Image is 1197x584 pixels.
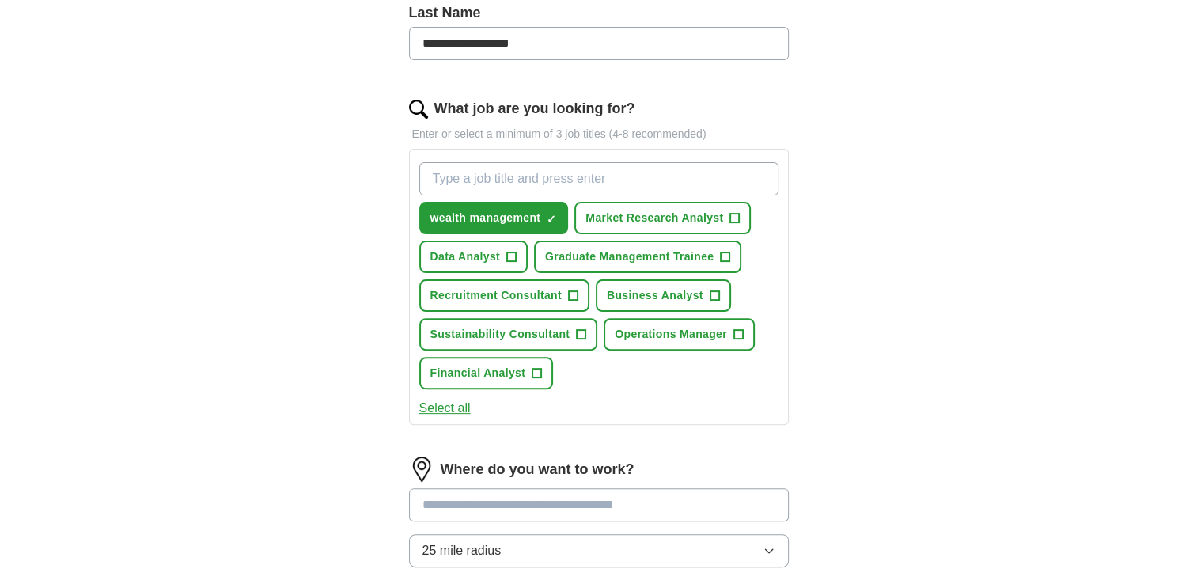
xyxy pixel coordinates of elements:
button: Market Research Analyst [574,202,751,234]
img: location.png [409,457,434,482]
button: Operations Manager [604,318,755,351]
img: search.png [409,100,428,119]
span: Sustainability Consultant [430,326,570,343]
button: Financial Analyst [419,357,554,389]
label: Where do you want to work? [441,459,634,480]
span: Graduate Management Trainee [545,248,714,265]
span: wealth management [430,210,541,226]
button: Sustainability Consultant [419,318,598,351]
span: ✓ [547,213,556,226]
button: Graduate Management Trainee [534,241,741,273]
button: Business Analyst [596,279,731,312]
input: Type a job title and press enter [419,162,778,195]
span: Financial Analyst [430,365,526,381]
label: Last Name [409,2,789,24]
button: Data Analyst [419,241,528,273]
span: Market Research Analyst [585,210,723,226]
span: Operations Manager [615,326,727,343]
span: Business Analyst [607,287,703,304]
span: Data Analyst [430,248,501,265]
button: wealth management✓ [419,202,569,234]
span: 25 mile radius [422,541,502,560]
button: Select all [419,399,471,418]
label: What job are you looking for? [434,98,635,119]
p: Enter or select a minimum of 3 job titles (4-8 recommended) [409,126,789,142]
span: Recruitment Consultant [430,287,562,304]
button: 25 mile radius [409,534,789,567]
button: Recruitment Consultant [419,279,589,312]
